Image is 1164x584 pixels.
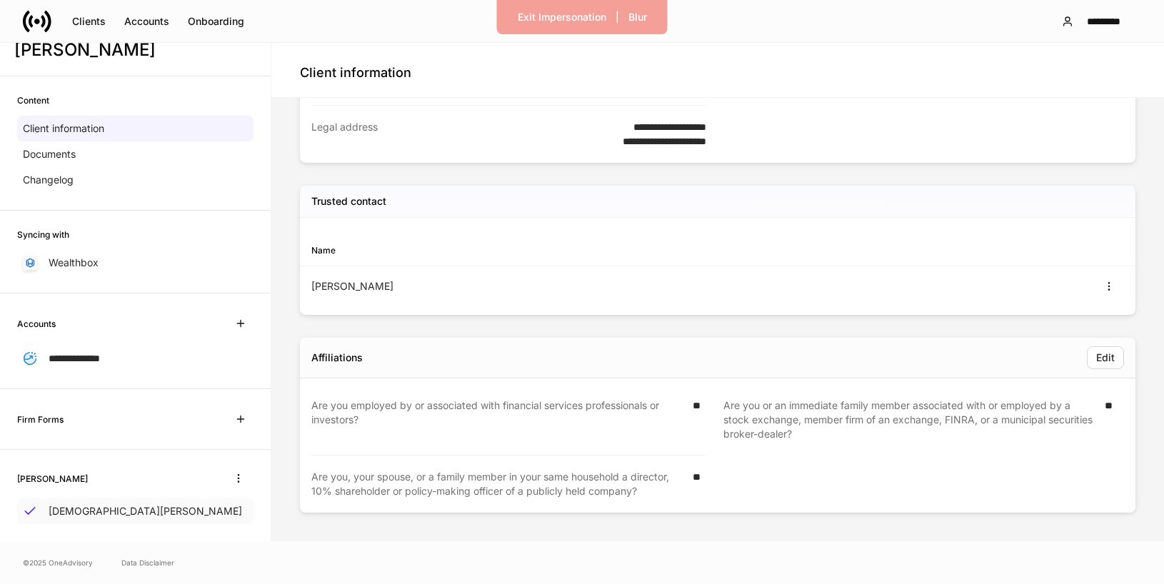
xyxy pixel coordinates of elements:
p: Documents [23,147,76,161]
h6: [PERSON_NAME] [17,472,88,485]
a: Client information [17,116,254,141]
h6: Firm Forms [17,413,64,426]
div: Affiliations [311,351,363,365]
h4: Client information [300,64,411,81]
p: [DEMOGRAPHIC_DATA][PERSON_NAME] [49,504,242,518]
p: Wealthbox [49,256,99,270]
div: Are you, your spouse, or a family member in your same household a director, 10% shareholder or po... [311,470,684,498]
div: Onboarding [188,16,244,26]
h6: Content [17,94,49,107]
a: [DEMOGRAPHIC_DATA][PERSON_NAME] [17,498,254,524]
div: Are you employed by or associated with financial services professionals or investors? [311,398,684,440]
div: Blur [628,12,647,22]
h6: Accounts [17,317,56,331]
div: Accounts [124,16,169,26]
p: Changelog [23,173,74,187]
div: [PERSON_NAME] [311,279,718,293]
button: Onboarding [179,10,254,33]
div: Exit Impersonation [518,12,606,22]
h5: Trusted contact [311,194,386,208]
div: Clients [72,16,106,26]
button: Exit Impersonation [508,6,616,29]
button: Blur [619,6,656,29]
div: Edit [1096,353,1115,363]
span: © 2025 OneAdvisory [23,557,93,568]
div: Name [311,243,718,257]
button: Clients [63,10,115,33]
button: Accounts [115,10,179,33]
div: Legal address [311,120,578,148]
a: Changelog [17,167,254,193]
h6: Syncing with [17,228,69,241]
a: Wealthbox [17,250,254,276]
button: Edit [1087,346,1124,369]
div: Are you or an immediate family member associated with or employed by a stock exchange, member fir... [723,398,1096,441]
a: Documents [17,141,254,167]
p: Client information [23,121,104,136]
a: Data Disclaimer [121,557,174,568]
